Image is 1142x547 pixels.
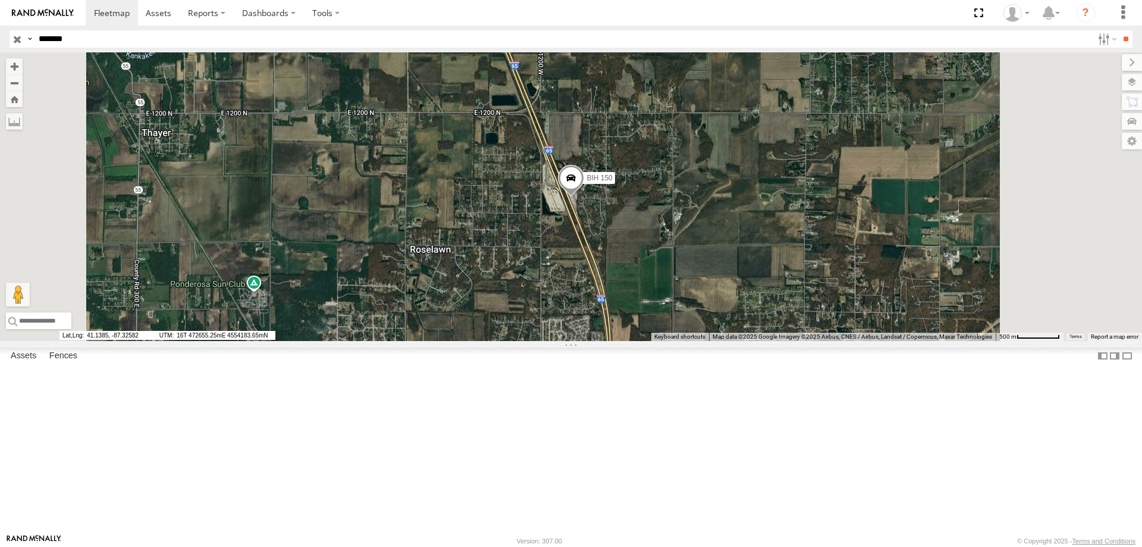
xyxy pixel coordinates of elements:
[1091,333,1138,340] a: Report a map error
[1109,348,1121,365] label: Dock Summary Table to the Right
[999,4,1034,22] div: Nele .
[25,30,34,48] label: Search Query
[1017,537,1135,545] div: © Copyright 2025 -
[6,283,30,307] button: Drag Pegman onto the map to open Street View
[6,58,23,74] button: Zoom in
[1093,30,1119,48] label: Search Filter Options
[999,333,1016,340] span: 500 m
[43,348,83,364] label: Fences
[713,333,992,340] span: Map data ©2025 Google Imagery ©2025 Airbus, CNES / Airbus, Landsat / Copernicus, Maxar Technologies
[1076,4,1095,23] i: ?
[6,74,23,91] button: Zoom out
[5,348,42,364] label: Assets
[1121,348,1133,365] label: Hide Summary Table
[59,331,155,340] span: 41.1385, -87.32582
[6,113,23,130] label: Measure
[654,333,705,341] button: Keyboard shortcuts
[7,535,61,547] a: Visit our Website
[1097,348,1109,365] label: Dock Summary Table to the Left
[517,537,562,545] div: Version: 307.00
[1072,537,1135,545] a: Terms and Conditions
[12,9,74,17] img: rand-logo.svg
[6,91,23,107] button: Zoom Home
[586,174,612,182] span: BIH 150
[1069,335,1082,339] a: Terms (opens in new tab)
[1122,133,1142,149] label: Map Settings
[156,331,275,340] span: 16T 472655.25mE 4554183.65mN
[996,333,1063,341] button: Map Scale: 500 m per 69 pixels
